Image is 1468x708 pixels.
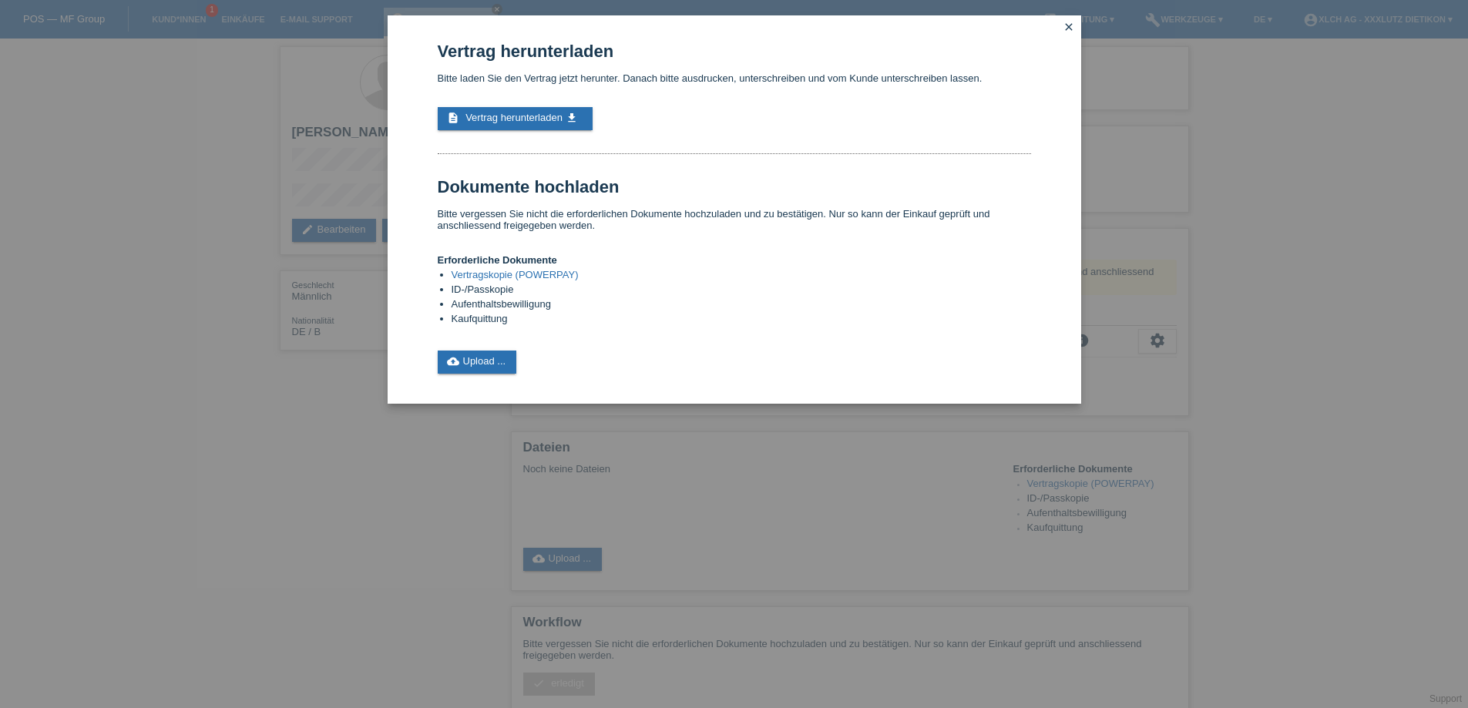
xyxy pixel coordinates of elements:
[1063,21,1075,33] i: close
[438,177,1031,196] h1: Dokumente hochladen
[452,284,1031,298] li: ID-/Passkopie
[438,351,517,374] a: cloud_uploadUpload ...
[438,107,593,130] a: description Vertrag herunterladen get_app
[438,254,1031,266] h4: Erforderliche Dokumente
[566,112,578,124] i: get_app
[438,208,1031,231] p: Bitte vergessen Sie nicht die erforderlichen Dokumente hochzuladen und zu bestätigen. Nur so kann...
[452,313,1031,327] li: Kaufquittung
[447,112,459,124] i: description
[1059,19,1079,37] a: close
[452,298,1031,313] li: Aufenthaltsbewilligung
[452,269,579,280] a: Vertragskopie (POWERPAY)
[438,42,1031,61] h1: Vertrag herunterladen
[438,72,1031,84] p: Bitte laden Sie den Vertrag jetzt herunter. Danach bitte ausdrucken, unterschreiben und vom Kunde...
[465,112,563,123] span: Vertrag herunterladen
[447,355,459,367] i: cloud_upload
